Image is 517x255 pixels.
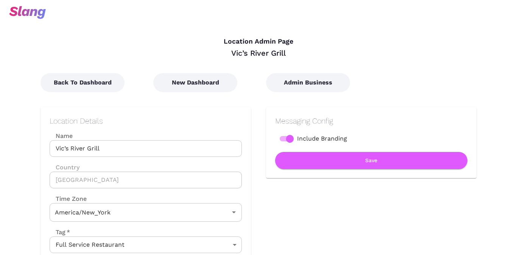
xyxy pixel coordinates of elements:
label: Tag [50,228,70,236]
label: Time Zone [50,194,242,203]
div: Vic’s River Grill [40,48,477,58]
button: Save [275,152,467,169]
label: Name [50,131,242,140]
h2: Messaging Config [275,116,467,125]
label: Country [50,163,242,172]
h2: Location Details [50,116,242,125]
button: Back To Dashboard [40,73,125,92]
div: Full Service Restaurant [50,236,242,253]
button: New Dashboard [153,73,237,92]
span: Include Branding [297,134,347,143]
a: New Dashboard [153,79,237,86]
a: Admin Business [266,79,350,86]
img: svg+xml;base64,PHN2ZyB3aWR0aD0iOTciIGhlaWdodD0iMzQiIHZpZXdCb3g9IjAgMCA5NyAzNCIgZmlsbD0ibm9uZSIgeG... [9,6,46,19]
button: Open [229,207,239,217]
h4: Location Admin Page [40,38,477,46]
a: Back To Dashboard [40,79,125,86]
button: Admin Business [266,73,350,92]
